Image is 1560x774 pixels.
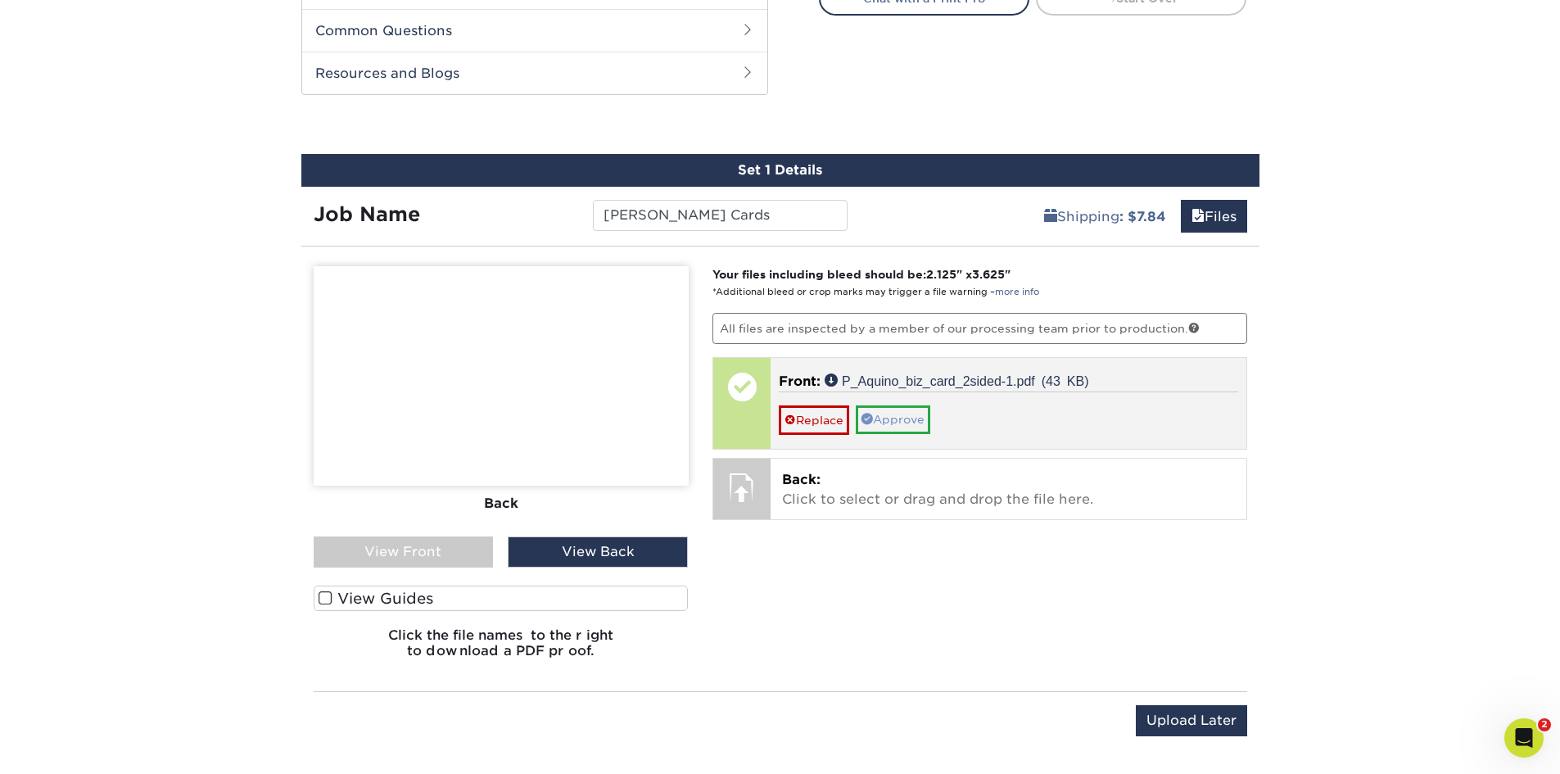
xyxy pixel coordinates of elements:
[1181,200,1247,233] a: Files
[825,373,1089,387] a: P_Aquino_biz_card_2sided-1.pdf (43 KB)
[1119,209,1166,224] b: : $7.84
[782,472,821,487] span: Back:
[779,373,821,389] span: Front:
[1136,705,1247,736] input: Upload Later
[712,287,1039,297] small: *Additional bleed or crop marks may trigger a file warning –
[301,154,1259,187] div: Set 1 Details
[314,202,420,226] strong: Job Name
[1033,200,1177,233] a: Shipping: $7.84
[314,486,689,522] div: Back
[779,405,849,434] a: Replace
[712,268,1011,281] strong: Your files including bleed should be: " x "
[972,268,1005,281] span: 3.625
[302,52,767,94] h2: Resources and Blogs
[593,200,848,231] input: Enter a job name
[926,268,956,281] span: 2.125
[995,287,1039,297] a: more info
[314,536,494,568] div: View Front
[314,586,689,611] label: View Guides
[1044,209,1057,224] span: shipping
[1191,209,1205,224] span: files
[302,9,767,52] h2: Common Questions
[314,627,689,672] h6: Click the file names to the right to download a PDF proof.
[782,470,1235,509] p: Click to select or drag and drop the file here.
[712,313,1247,344] p: All files are inspected by a member of our processing team prior to production.
[856,405,930,433] a: Approve
[1538,718,1551,731] span: 2
[1504,718,1544,758] iframe: Intercom live chat
[508,536,688,568] div: View Back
